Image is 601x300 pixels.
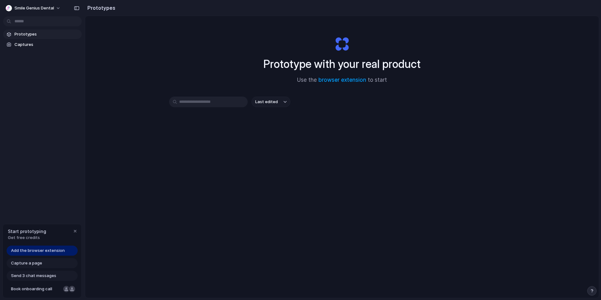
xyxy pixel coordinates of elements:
a: browser extension [318,77,366,83]
a: Prototypes [3,30,82,39]
button: Last edited [251,97,290,107]
span: Add the browser extension [11,247,65,254]
span: Book onboarding call [11,286,61,292]
div: Christian Iacullo [68,285,76,293]
h2: Prototypes [85,4,115,12]
span: Use the to start [297,76,387,84]
span: Smile Genius Dental [14,5,54,11]
a: Captures [3,40,82,49]
span: Start prototyping [8,228,46,235]
div: Nicole Kubica [63,285,70,293]
button: Smile Genius Dental [3,3,64,13]
span: Send 3 chat messages [11,273,56,279]
span: Last edited [255,99,278,105]
span: Get free credits [8,235,46,241]
h1: Prototype with your real product [263,56,421,72]
span: Prototypes [14,31,79,37]
span: Capture a page [11,260,42,266]
span: Captures [14,42,79,48]
a: Book onboarding call [7,284,78,294]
